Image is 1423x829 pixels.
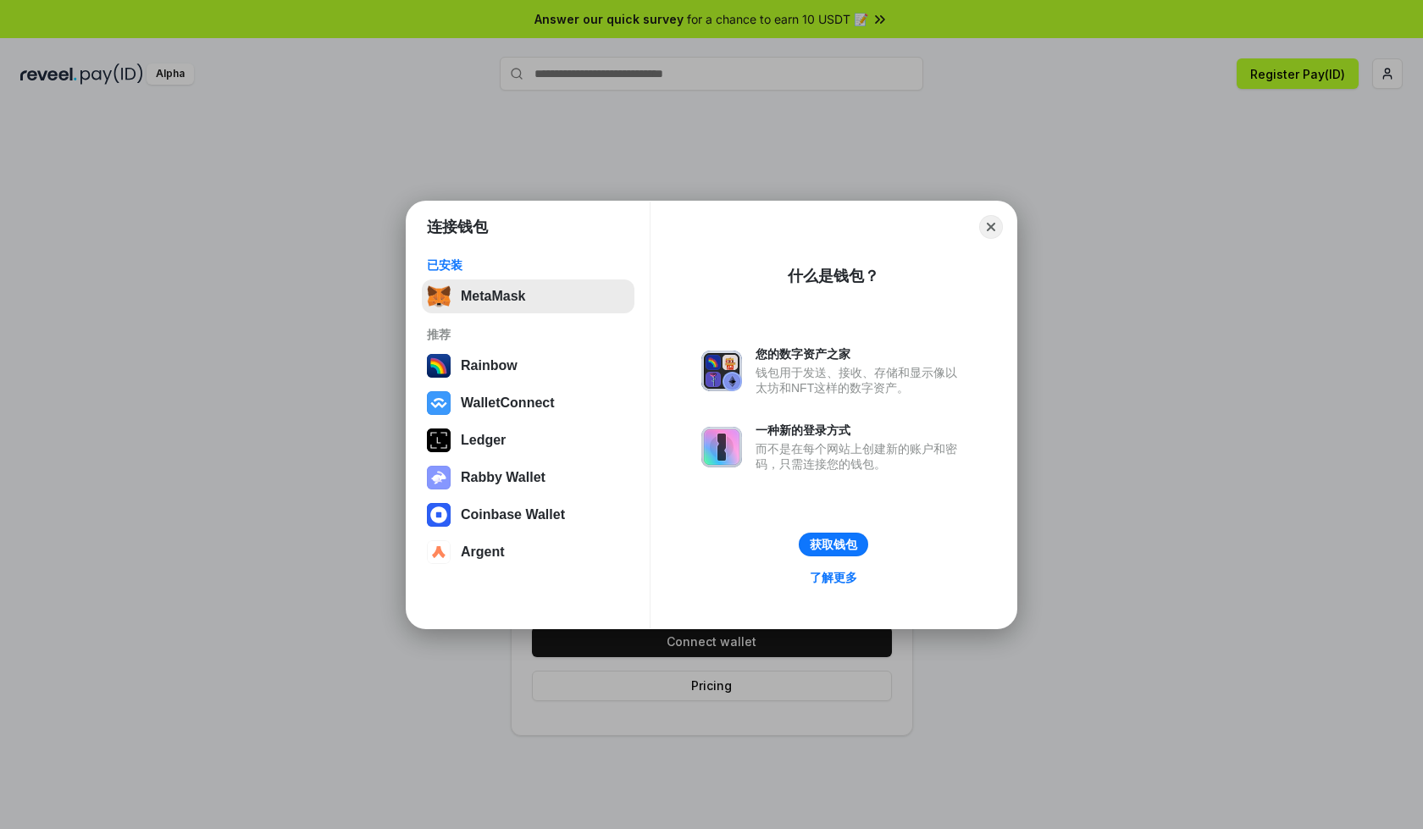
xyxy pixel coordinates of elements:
[756,365,966,395] div: 钱包用于发送、接收、存储和显示像以太坊和NFT这样的数字资产。
[427,285,451,308] img: svg+xml,%3Csvg%20fill%3D%22none%22%20height%3D%2233%22%20viewBox%3D%220%200%2035%2033%22%20width%...
[422,461,634,495] button: Rabby Wallet
[461,358,518,373] div: Rainbow
[461,470,545,485] div: Rabby Wallet
[461,289,525,304] div: MetaMask
[756,346,966,362] div: 您的数字资产之家
[422,423,634,457] button: Ledger
[427,540,451,564] img: svg+xml,%3Csvg%20width%3D%2228%22%20height%3D%2228%22%20viewBox%3D%220%200%2028%2028%22%20fill%3D...
[461,433,506,448] div: Ledger
[422,386,634,420] button: WalletConnect
[427,327,629,342] div: 推荐
[461,544,505,560] div: Argent
[461,507,565,522] div: Coinbase Wallet
[800,566,867,589] a: 了解更多
[427,217,488,237] h1: 连接钱包
[799,533,868,556] button: 获取钱包
[788,266,879,286] div: 什么是钱包？
[427,428,451,452] img: svg+xml,%3Csvg%20xmlns%3D%22http%3A%2F%2Fwww.w3.org%2F2000%2Fsvg%22%20width%3D%2228%22%20height%3...
[422,498,634,532] button: Coinbase Wallet
[756,441,966,472] div: 而不是在每个网站上创建新的账户和密码，只需连接您的钱包。
[422,279,634,313] button: MetaMask
[427,391,451,415] img: svg+xml,%3Csvg%20width%3D%2228%22%20height%3D%2228%22%20viewBox%3D%220%200%2028%2028%22%20fill%3D...
[427,466,451,489] img: svg+xml,%3Csvg%20xmlns%3D%22http%3A%2F%2Fwww.w3.org%2F2000%2Fsvg%22%20fill%3D%22none%22%20viewBox...
[810,537,857,552] div: 获取钱包
[701,427,742,467] img: svg+xml,%3Csvg%20xmlns%3D%22http%3A%2F%2Fwww.w3.org%2F2000%2Fsvg%22%20fill%3D%22none%22%20viewBox...
[427,354,451,378] img: svg+xml,%3Csvg%20width%3D%22120%22%20height%3D%22120%22%20viewBox%3D%220%200%20120%20120%22%20fil...
[461,395,555,411] div: WalletConnect
[979,215,1003,239] button: Close
[810,570,857,585] div: 了解更多
[427,503,451,527] img: svg+xml,%3Csvg%20width%3D%2228%22%20height%3D%2228%22%20viewBox%3D%220%200%2028%2028%22%20fill%3D...
[422,535,634,569] button: Argent
[422,349,634,383] button: Rainbow
[756,423,966,438] div: 一种新的登录方式
[701,351,742,391] img: svg+xml,%3Csvg%20xmlns%3D%22http%3A%2F%2Fwww.w3.org%2F2000%2Fsvg%22%20fill%3D%22none%22%20viewBox...
[427,257,629,273] div: 已安装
